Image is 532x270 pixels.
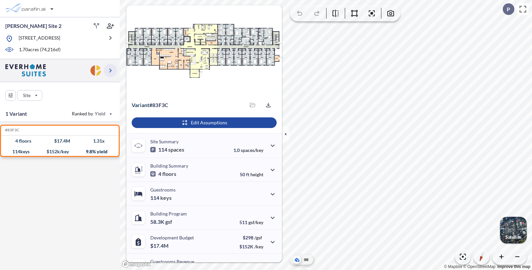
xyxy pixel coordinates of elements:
[150,235,194,240] p: Development Budget
[240,172,263,177] p: 50
[500,217,527,243] img: Switcher Image
[150,139,179,144] p: Site Summary
[23,92,31,99] p: Site
[5,22,62,30] p: [PERSON_NAME] Site 2
[5,110,27,118] p: 1 Variant
[254,235,262,240] span: /gsf
[191,119,227,126] p: Edit Assumptions
[505,234,521,240] p: Satellite
[500,217,527,243] button: Switcher ImageSatellite
[19,35,60,43] p: [STREET_ADDRESS]
[19,46,61,54] p: 1.70 acres ( 74,216 sf)
[233,147,263,153] p: 1.0
[246,172,249,177] span: ft
[239,235,263,240] p: $298
[165,218,172,225] span: gsf
[150,195,172,201] p: 114
[66,108,116,119] button: Ranked by Yield
[150,211,187,216] p: Building Program
[444,264,462,269] a: Mapbox
[90,65,101,76] img: user logo
[122,260,151,268] a: Mapbox homepage
[168,146,184,153] span: spaces
[497,264,530,269] a: Improve this map
[17,90,42,101] button: Site
[150,163,188,169] p: Building Summary
[254,244,263,249] span: /key
[150,187,176,193] p: Guestrooms
[160,195,172,201] span: keys
[4,128,19,132] h5: Click to copy the code
[132,117,277,128] button: Edit Assumptions
[132,102,168,108] p: # 83f3c
[132,102,149,108] span: Variant
[150,242,170,249] p: $17.4M
[150,218,172,225] p: 58.3K
[248,219,263,225] span: gsf/key
[239,244,263,249] p: $152K
[126,5,282,96] img: Floorplans preview
[150,146,184,153] p: 114
[162,171,176,177] span: floors
[507,6,510,12] p: P
[239,219,263,225] p: 511
[293,256,301,264] button: Aerial View
[250,172,263,177] span: height
[150,171,176,177] p: 4
[5,64,46,76] img: BrandImage
[150,259,194,264] p: Guestrooms Revenue
[95,110,106,117] span: Yield
[302,256,310,264] button: Site Plan
[463,264,495,269] a: OpenStreetMap
[241,147,263,153] span: spaces/key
